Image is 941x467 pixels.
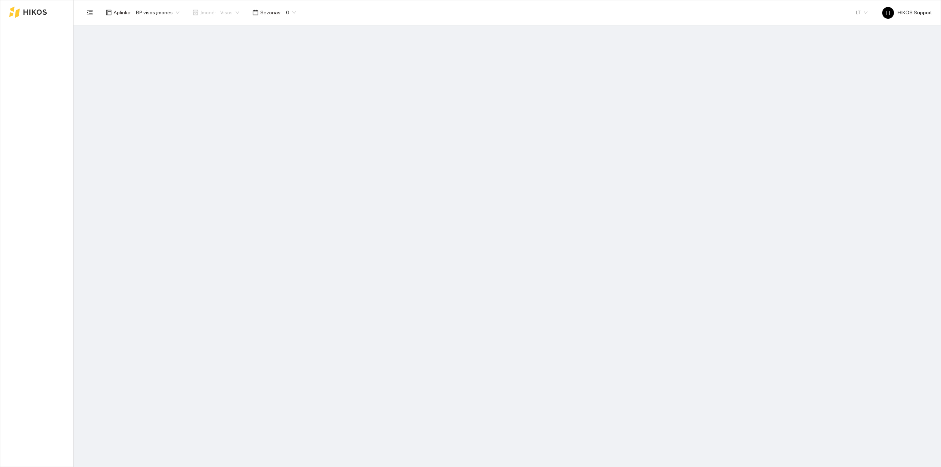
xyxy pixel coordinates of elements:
span: calendar [253,10,258,15]
span: LT [856,7,867,18]
span: shop [193,10,198,15]
span: Sezonas : [260,8,282,17]
span: BP visos įmonės [136,7,179,18]
span: layout [106,10,112,15]
span: Įmonė : [200,8,216,17]
span: H [886,7,890,19]
button: menu-fold [82,5,97,20]
span: Aplinka : [114,8,132,17]
span: Visos [220,7,239,18]
span: HIKOS Support [882,10,932,15]
span: 0 [286,7,296,18]
span: menu-fold [86,9,93,16]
